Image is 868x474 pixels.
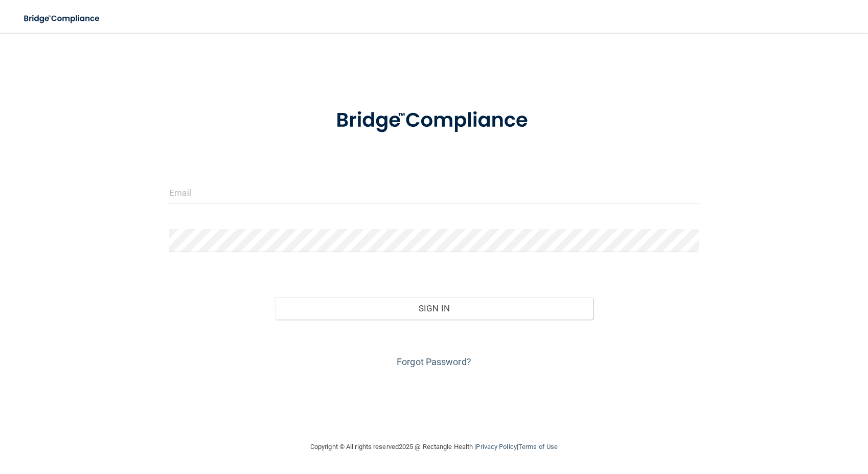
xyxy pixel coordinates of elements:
[169,181,699,204] input: Email
[397,356,471,367] a: Forgot Password?
[476,443,516,450] a: Privacy Policy
[247,431,621,463] div: Copyright © All rights reserved 2025 @ Rectangle Health | |
[518,443,558,450] a: Terms of Use
[315,94,553,147] img: bridge_compliance_login_screen.278c3ca4.svg
[275,297,592,320] button: Sign In
[15,8,109,29] img: bridge_compliance_login_screen.278c3ca4.svg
